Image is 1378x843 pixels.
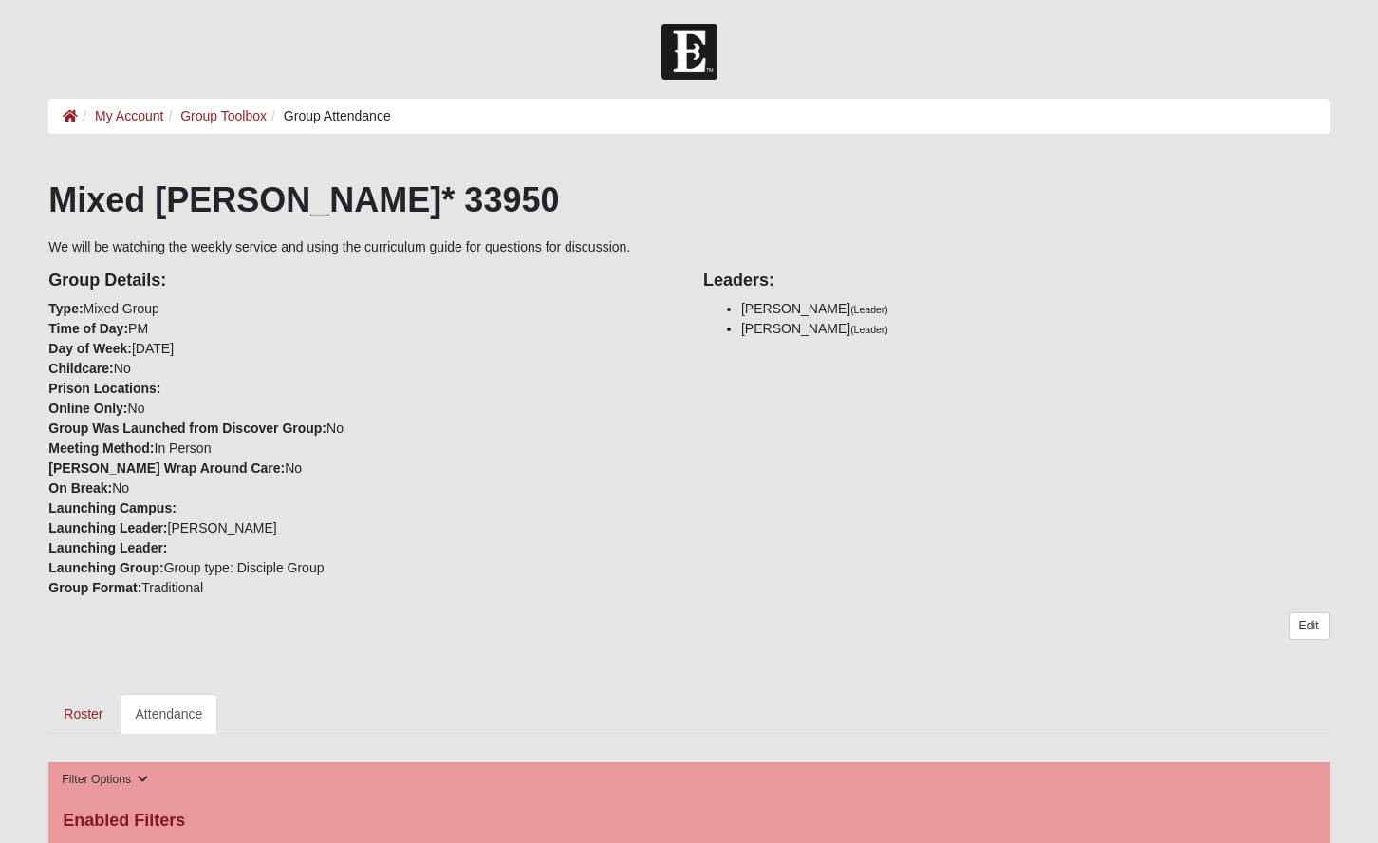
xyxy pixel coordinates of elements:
strong: Type: [48,301,83,316]
div: We will be watching the weekly service and using the curriculum guide for questions for discussion. [48,179,1329,734]
strong: Meeting Method: [48,440,154,456]
strong: Online Only: [48,401,127,416]
a: Group Toolbox [180,108,267,123]
small: (Leader) [850,304,888,315]
small: (Leader) [850,324,888,335]
h4: Group Details: [48,271,675,291]
h1: Mixed [PERSON_NAME]* 33950 [48,179,1329,220]
div: Mixed Group PM [DATE] No No No In Person No No [PERSON_NAME] Group type: Disciple Group Traditional [34,257,689,598]
strong: On Break: [48,480,112,496]
strong: Group Format: [48,580,141,595]
button: Filter Options [56,770,154,790]
strong: [PERSON_NAME] Wrap Around Care: [48,460,285,476]
li: Group Attendance [267,106,391,126]
strong: Childcare: [48,361,113,376]
a: My Account [95,108,163,123]
a: Attendance [121,694,218,734]
strong: Launching Campus: [48,500,177,515]
img: Church of Eleven22 Logo [661,24,717,80]
h4: Leaders: [703,271,1330,291]
strong: Day of Week: [48,341,132,356]
strong: Group Was Launched from Discover Group: [48,421,326,436]
li: [PERSON_NAME] [741,319,1330,339]
strong: Launching Leader: [48,540,167,555]
strong: Prison Locations: [48,381,160,396]
strong: Time of Day: [48,321,128,336]
strong: Launching Leader: [48,520,167,535]
strong: Launching Group: [48,560,163,575]
a: Edit [1289,612,1330,640]
li: [PERSON_NAME] [741,299,1330,319]
a: Roster [48,694,118,734]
